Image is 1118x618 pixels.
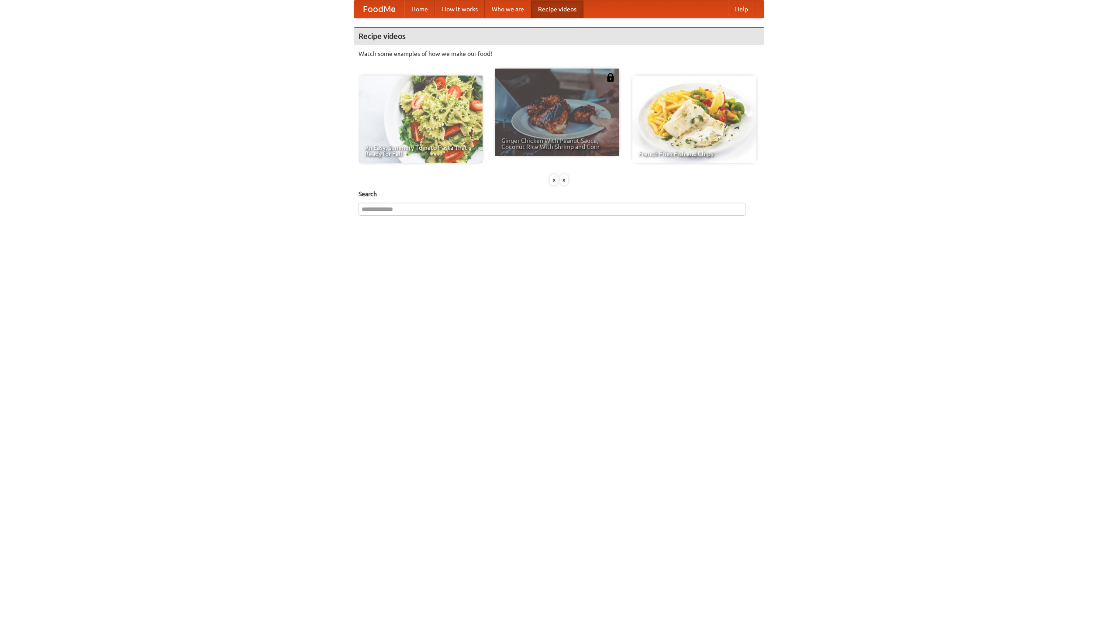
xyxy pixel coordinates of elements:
[606,73,615,82] img: 483408.png
[354,28,764,45] h4: Recipe videos
[531,0,583,18] a: Recipe videos
[638,151,750,157] span: French Fries Fish and Chips
[359,190,759,198] h5: Search
[354,0,404,18] a: FoodMe
[728,0,755,18] a: Help
[359,76,483,163] a: An Easy, Summery Tomato Pasta That's Ready for Fall
[560,174,568,185] div: »
[485,0,531,18] a: Who we are
[435,0,485,18] a: How it works
[404,0,435,18] a: Home
[550,174,558,185] div: «
[365,145,476,157] span: An Easy, Summery Tomato Pasta That's Ready for Fall
[359,49,759,58] p: Watch some examples of how we make our food!
[632,76,756,163] a: French Fries Fish and Chips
